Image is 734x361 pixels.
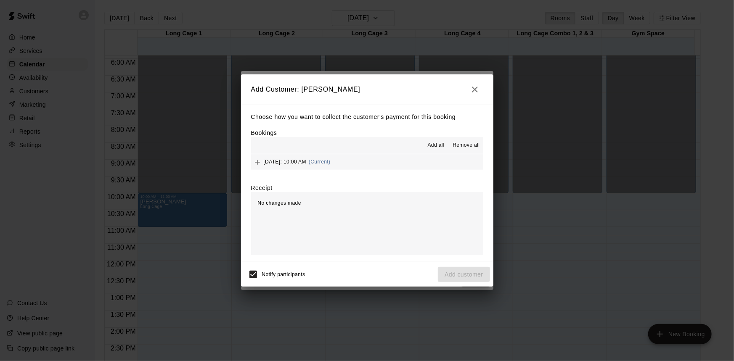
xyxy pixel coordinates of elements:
[262,271,305,277] span: Notify participants
[251,129,277,136] label: Bookings
[422,139,449,152] button: Add all
[449,139,483,152] button: Remove all
[428,141,445,150] span: Add all
[251,154,483,170] button: Add[DATE]: 10:00 AM(Current)
[251,112,483,122] p: Choose how you want to collect the customer's payment for this booking
[258,200,301,206] span: No changes made
[453,141,480,150] span: Remove all
[309,159,331,165] span: (Current)
[251,158,264,165] span: Add
[251,184,273,192] label: Receipt
[264,159,307,165] span: [DATE]: 10:00 AM
[241,74,493,105] h2: Add Customer: [PERSON_NAME]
